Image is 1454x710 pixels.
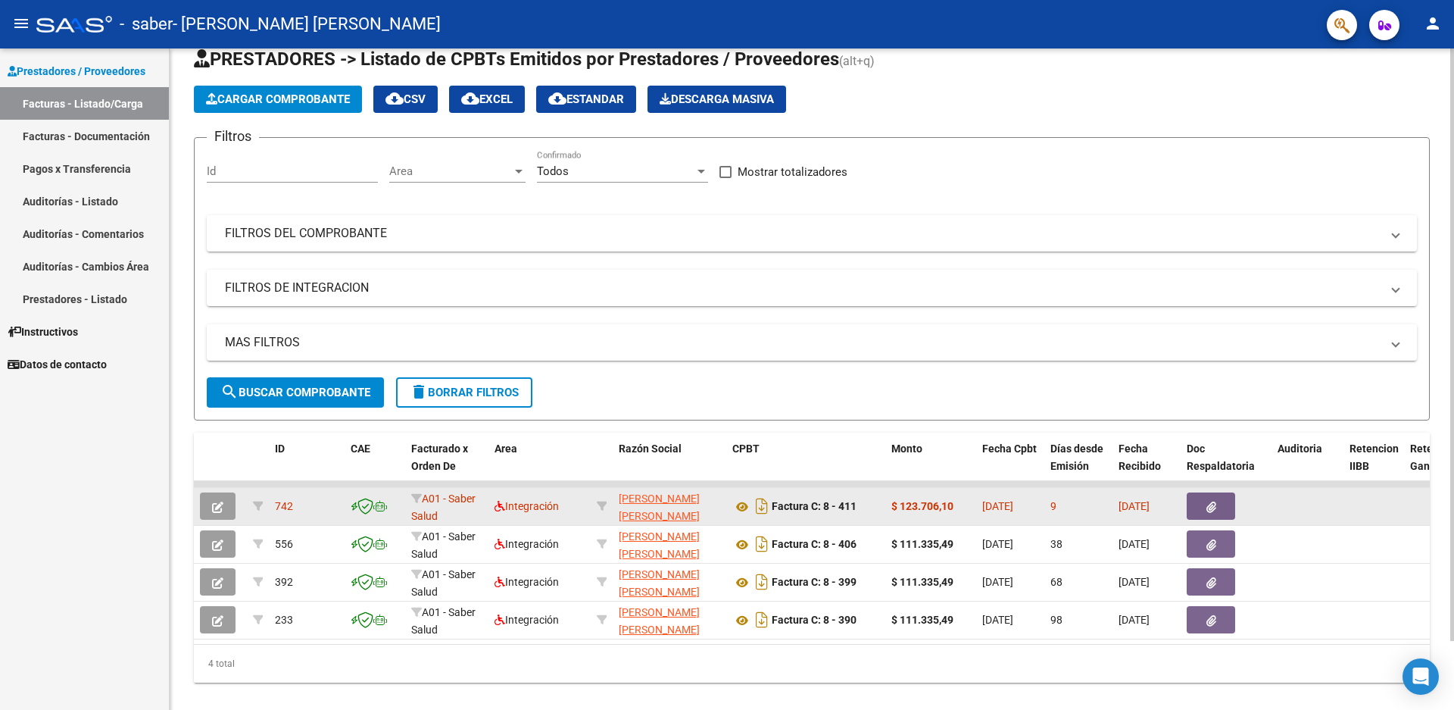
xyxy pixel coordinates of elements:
[411,493,476,522] span: A01 - Saber Salud
[405,433,488,499] datatable-header-cell: Facturado x Orden De
[275,576,293,588] span: 392
[1403,658,1439,695] div: Open Intercom Messenger
[976,433,1044,499] datatable-header-cell: Fecha Cpbt
[839,54,875,68] span: (alt+q)
[772,615,856,627] strong: Factura C: 8 - 390
[1050,538,1062,550] span: 38
[1343,433,1404,499] datatable-header-cell: Retencion IIBB
[207,126,259,147] h3: Filtros
[752,494,772,518] i: Descargar documento
[385,89,404,108] mat-icon: cloud_download
[1050,614,1062,626] span: 98
[619,606,700,636] span: [PERSON_NAME] [PERSON_NAME]
[619,528,720,560] div: 27402311962
[207,215,1417,252] mat-expansion-panel-header: FILTROS DEL COMPROBANTE
[982,500,1013,512] span: [DATE]
[345,433,405,499] datatable-header-cell: CAE
[548,92,624,106] span: Estandar
[619,493,700,522] span: [PERSON_NAME] [PERSON_NAME]
[351,443,370,455] span: CAE
[891,614,953,626] strong: $ 111.335,49
[207,377,384,408] button: Buscar Comprobante
[772,577,856,589] strong: Factura C: 8 - 399
[752,608,772,632] i: Descargar documento
[206,92,350,106] span: Cargar Comprobante
[389,164,512,178] span: Area
[891,576,953,588] strong: $ 111.335,49
[194,48,839,70] span: PRESTADORES -> Listado de CPBTs Emitidos por Prestadores / Proveedores
[495,576,559,588] span: Integración
[647,86,786,113] button: Descarga Masiva
[194,86,362,113] button: Cargar Comprobante
[220,383,239,401] mat-icon: search
[373,86,438,113] button: CSV
[275,443,285,455] span: ID
[619,490,720,522] div: 27402311962
[619,566,720,598] div: 27402311962
[619,604,720,636] div: 27402311962
[982,538,1013,550] span: [DATE]
[982,614,1013,626] span: [DATE]
[495,500,559,512] span: Integración
[410,383,428,401] mat-icon: delete
[173,8,441,41] span: - [PERSON_NAME] [PERSON_NAME]
[1119,538,1150,550] span: [DATE]
[1044,433,1112,499] datatable-header-cell: Días desde Emisión
[8,63,145,80] span: Prestadores / Proveedores
[411,443,468,472] span: Facturado x Orden De
[275,500,293,512] span: 742
[269,433,345,499] datatable-header-cell: ID
[225,225,1381,242] mat-panel-title: FILTROS DEL COMPROBANTE
[619,443,682,455] span: Razón Social
[885,433,976,499] datatable-header-cell: Monto
[385,92,426,106] span: CSV
[1050,576,1062,588] span: 68
[891,500,953,512] strong: $ 123.706,10
[495,538,559,550] span: Integración
[225,334,1381,351] mat-panel-title: MAS FILTROS
[537,164,569,178] span: Todos
[396,377,532,408] button: Borrar Filtros
[1112,433,1181,499] datatable-header-cell: Fecha Recibido
[1181,433,1271,499] datatable-header-cell: Doc Respaldatoria
[982,443,1037,455] span: Fecha Cpbt
[772,539,856,551] strong: Factura C: 8 - 406
[461,92,513,106] span: EXCEL
[8,324,78,340] span: Instructivos
[752,570,772,594] i: Descargar documento
[120,8,173,41] span: - saber
[726,433,885,499] datatable-header-cell: CPBT
[891,443,922,455] span: Monto
[1187,443,1255,472] span: Doc Respaldatoria
[536,86,636,113] button: Estandar
[1278,443,1322,455] span: Auditoria
[8,356,107,373] span: Datos de contacto
[1271,433,1343,499] datatable-header-cell: Auditoria
[411,568,476,598] span: A01 - Saber Salud
[1119,576,1150,588] span: [DATE]
[220,386,370,399] span: Buscar Comprobante
[411,530,476,560] span: A01 - Saber Salud
[982,576,1013,588] span: [DATE]
[207,324,1417,361] mat-expansion-panel-header: MAS FILTROS
[461,89,479,108] mat-icon: cloud_download
[1349,443,1399,472] span: Retencion IIBB
[495,614,559,626] span: Integración
[449,86,525,113] button: EXCEL
[207,270,1417,306] mat-expansion-panel-header: FILTROS DE INTEGRACION
[891,538,953,550] strong: $ 111.335,49
[1119,443,1161,472] span: Fecha Recibido
[619,530,700,560] span: [PERSON_NAME] [PERSON_NAME]
[488,433,591,499] datatable-header-cell: Area
[647,86,786,113] app-download-masive: Descarga masiva de comprobantes (adjuntos)
[772,501,856,513] strong: Factura C: 8 - 411
[275,614,293,626] span: 233
[12,14,30,33] mat-icon: menu
[1050,443,1103,472] span: Días desde Emisión
[752,532,772,556] i: Descargar documento
[732,443,760,455] span: CPBT
[411,606,476,636] span: A01 - Saber Salud
[194,645,1430,683] div: 4 total
[613,433,726,499] datatable-header-cell: Razón Social
[1119,614,1150,626] span: [DATE]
